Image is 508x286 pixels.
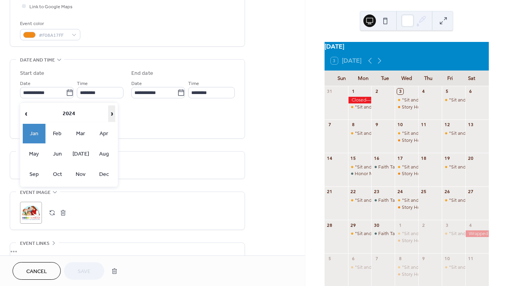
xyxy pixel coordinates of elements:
[395,137,418,144] div: Story Hour with Jesus
[20,202,42,224] div: ;
[352,71,374,86] div: Mon
[417,71,439,86] div: Thu
[348,97,372,103] div: Closed—Labor Day
[468,189,474,195] div: 27
[355,230,428,237] div: "Sit and Fit" with [PERSON_NAME]
[395,237,418,244] div: Story Hour with Jesus
[23,165,45,184] td: Sep
[20,188,51,197] span: Event image
[20,239,49,248] span: Event links
[402,104,472,110] div: Story Hour with [PERSON_NAME]
[23,106,29,121] span: ‹
[468,255,474,261] div: 11
[13,262,61,280] a: Cancel
[402,170,472,177] div: Story Hour with [PERSON_NAME]
[395,164,418,170] div: "Sit and Fit" with Monica
[46,124,69,143] td: Feb
[402,264,475,271] div: "Sit and Fit" with [PERSON_NAME]
[442,197,465,204] div: "Sit and Fit" with Monica
[348,164,372,170] div: "Sit and Fit" with Monica
[444,122,450,128] div: 12
[374,71,396,86] div: Tue
[461,71,483,86] div: Sat
[355,170,380,177] div: Honor Meal
[395,230,418,237] div: "Sit and Fit" with Monica
[10,243,245,259] div: •••
[350,155,356,161] div: 15
[374,255,379,261] div: 7
[109,106,115,121] span: ›
[350,189,356,195] div: 22
[444,89,450,94] div: 5
[442,97,465,103] div: "Sit and Fit" with Monica
[421,89,426,94] div: 4
[378,164,448,170] div: Faith Talks with [PERSON_NAME]
[188,80,199,88] span: Time
[397,255,403,261] div: 8
[421,189,426,195] div: 25
[395,97,418,103] div: "Sit and Fit" with Monica
[69,124,92,143] td: Mar
[395,170,418,177] div: Story Hour with Jesus
[397,122,403,128] div: 10
[350,89,356,94] div: 1
[374,189,379,195] div: 23
[39,31,68,40] span: #F08A17FF
[355,264,428,271] div: "Sit and Fit" with [PERSON_NAME]
[397,155,403,161] div: 17
[46,165,69,184] td: Oct
[421,122,426,128] div: 11
[20,20,79,28] div: Event color
[348,130,372,137] div: "Sit and Fit" with Monica
[23,144,45,164] td: May
[355,104,428,110] div: "Sit and Fit" with [PERSON_NAME]
[374,155,379,161] div: 16
[468,89,474,94] div: 6
[20,69,44,78] div: Start date
[468,222,474,228] div: 4
[327,155,333,161] div: 14
[131,80,142,88] span: Date
[93,124,116,143] td: Apr
[444,155,450,161] div: 19
[421,255,426,261] div: 9
[327,89,333,94] div: 31
[327,255,333,261] div: 5
[20,56,55,64] span: Date and time
[355,164,428,170] div: "Sit and Fit" with [PERSON_NAME]
[395,204,418,211] div: Story Hour with Jesus
[69,144,92,164] td: [DATE]
[397,89,403,94] div: 3
[442,264,465,271] div: "Sit and Fit" with Monica
[442,164,465,170] div: "Sit and Fit" with Monica
[29,3,73,11] span: Link to Google Maps
[402,271,472,278] div: Story Hour with [PERSON_NAME]
[442,230,465,237] div: "Sit and Fit" with Monica
[331,71,352,86] div: Sun
[468,155,474,161] div: 20
[402,137,472,144] div: Story Hour with [PERSON_NAME]
[374,89,379,94] div: 2
[402,130,475,137] div: "Sit and Fit" with [PERSON_NAME]
[350,122,356,128] div: 8
[395,264,418,271] div: "Sit and Fit" with Monica
[348,197,372,204] div: "Sit and Fit" with Monica
[402,164,475,170] div: "Sit and Fit" with [PERSON_NAME]
[378,230,448,237] div: Faith Talks with [PERSON_NAME]
[46,144,69,164] td: Jun
[396,71,417,86] div: Wed
[348,230,372,237] div: "Sit and Fit" with Monica
[131,69,153,78] div: End date
[374,222,379,228] div: 30
[444,222,450,228] div: 3
[402,204,472,211] div: Story Hour with [PERSON_NAME]
[93,165,116,184] td: Dec
[468,122,474,128] div: 13
[26,268,47,276] span: Cancel
[327,222,333,228] div: 28
[395,271,418,278] div: Story Hour with Jesus
[397,222,403,228] div: 1
[371,197,395,204] div: Faith Talks with Henry
[93,144,116,164] td: Aug
[355,130,428,137] div: "Sit and Fit" with [PERSON_NAME]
